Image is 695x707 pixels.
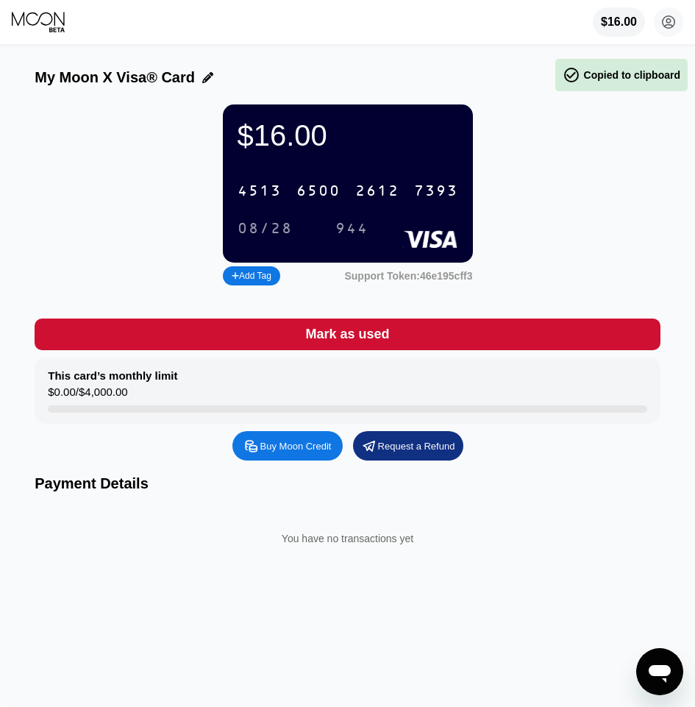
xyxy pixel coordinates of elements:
div: Buy Moon Credit [232,431,343,461]
div: 08/28 [227,216,304,241]
div: Add Tag [232,271,271,281]
div: Request a Refund [353,431,463,461]
div: You have no transactions yet [46,518,649,559]
div: $16.00 [601,15,637,29]
div: 944 [324,216,379,241]
div: 6500 [296,183,341,200]
span:  [563,66,580,84]
div: 7393 [414,183,458,200]
div: This card’s monthly limit [48,369,177,382]
div: Support Token: 46e195cff3 [344,270,472,282]
div: Request a Refund [378,440,455,452]
div: Buy Moon Credit [260,440,332,452]
div: $0.00 / $4,000.00 [48,386,127,405]
div: 4513 [238,183,282,200]
div: $16.00 [593,7,645,37]
div: Mark as used [35,319,660,350]
div: Add Tag [223,266,280,285]
div: Payment Details [35,475,660,492]
div: $16.00 [238,119,458,152]
iframe: Button to launch messaging window [636,648,683,695]
div: 944 [335,221,368,238]
div: My Moon X Visa® Card [35,69,195,86]
div: Support Token:46e195cff3 [344,270,472,282]
div: 4513650026127393 [229,176,467,206]
div: Mark as used [305,326,389,343]
div: 2612 [355,183,399,200]
div: 08/28 [238,221,293,238]
div: Copied to clipboard [563,66,680,84]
